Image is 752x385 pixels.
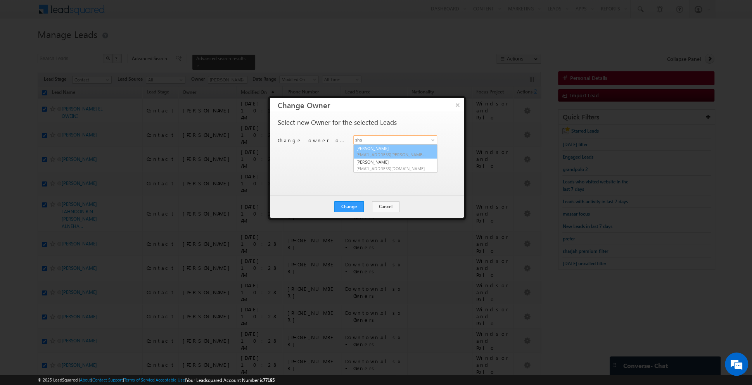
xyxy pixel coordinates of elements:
button: Change [334,201,364,212]
img: d_60004797649_company_0_60004797649 [13,41,33,51]
input: Type to Search [353,135,437,145]
a: [PERSON_NAME] [354,158,437,172]
a: Terms of Service [124,377,154,382]
span: Your Leadsquared Account Number is [186,377,275,383]
p: Select new Owner for the selected Leads [278,119,397,126]
button: × [451,98,464,112]
a: Acceptable Use [156,377,185,382]
a: [PERSON_NAME] [353,144,437,159]
span: [EMAIL_ADDRESS][DOMAIN_NAME] [356,166,426,171]
a: Show All Items [427,136,437,144]
div: Minimize live chat window [127,4,146,22]
a: Contact Support [92,377,123,382]
h3: Change Owner [278,98,464,112]
em: Start Chat [105,239,141,249]
span: 77195 [263,377,275,383]
div: Chat with us now [40,41,130,51]
span: © 2025 LeadSquared | | | | | [38,376,275,384]
p: Change owner of 50 leads to [278,137,347,144]
a: About [80,377,91,382]
span: [EMAIL_ADDRESS][PERSON_NAME][DOMAIN_NAME] [356,152,426,157]
button: Cancel [372,201,399,212]
textarea: Type your message and hit 'Enter' [10,72,142,233]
